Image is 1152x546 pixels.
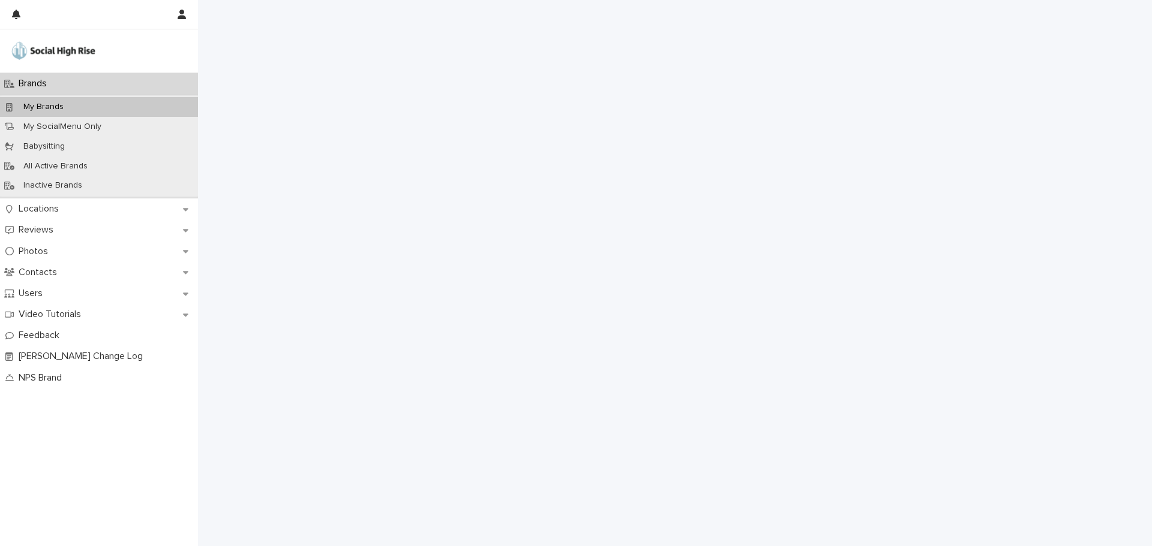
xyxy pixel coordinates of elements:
[14,309,91,320] p: Video Tutorials
[14,180,92,191] p: Inactive Brands
[14,351,152,362] p: [PERSON_NAME] Change Log
[14,122,111,132] p: My SocialMenu Only
[14,224,63,236] p: Reviews
[14,372,71,384] p: NPS Brand
[14,203,68,215] p: Locations
[14,141,74,152] p: Babysitting
[14,102,73,112] p: My Brands
[14,330,69,341] p: Feedback
[14,246,58,257] p: Photos
[14,161,97,171] p: All Active Brands
[10,39,97,63] img: o5DnuTxEQV6sW9jFYBBf
[14,78,56,89] p: Brands
[14,288,52,299] p: Users
[14,267,67,278] p: Contacts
